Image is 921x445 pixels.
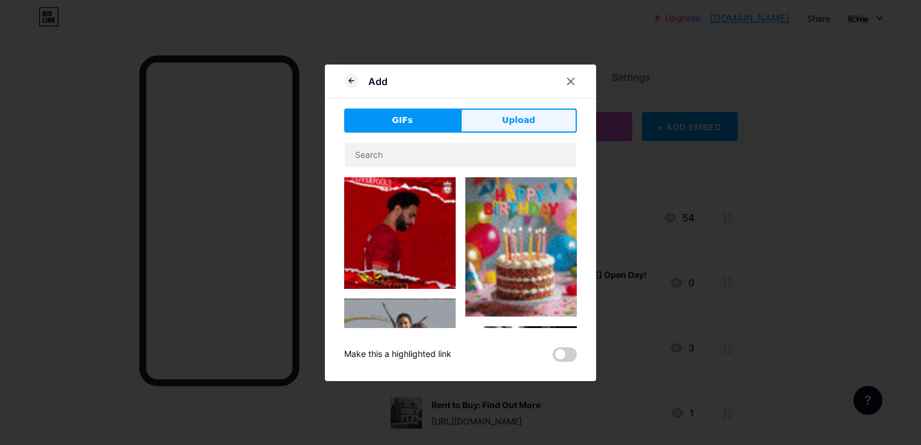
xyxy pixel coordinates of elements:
[344,177,456,289] img: Gihpy
[344,298,456,410] img: Gihpy
[344,347,451,362] div: Make this a highlighted link
[344,109,461,133] button: GIFs
[392,114,413,127] span: GIFs
[345,143,576,167] input: Search
[368,74,388,89] div: Add
[465,177,577,317] img: Gihpy
[461,109,577,133] button: Upload
[502,114,535,127] span: Upload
